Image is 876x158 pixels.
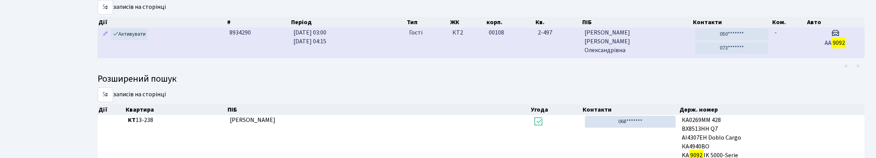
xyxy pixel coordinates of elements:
span: 13-238 [128,116,224,125]
th: Квартира [125,104,227,115]
th: ПІБ [227,104,530,115]
b: КТ [128,116,136,124]
label: записів на сторінці [98,87,166,102]
a: Редагувати [101,28,110,40]
select: записів на сторінці [98,87,113,102]
th: Контакти [692,17,771,28]
span: КТ2 [452,28,482,37]
th: Контакти [582,104,679,115]
th: Дії [98,17,226,28]
h4: Розширений пошук [98,74,865,85]
th: Держ. номер [679,104,865,115]
th: Дії [98,104,125,115]
th: корп. [486,17,535,28]
span: 00108 [489,28,504,37]
th: ЖК [450,17,486,28]
th: # [226,17,291,28]
span: 2-497 [538,28,578,37]
span: - [774,28,777,37]
th: Кв. [535,17,581,28]
a: Активувати [111,28,147,40]
th: Період [290,17,406,28]
span: 8934290 [229,28,251,37]
th: Тип [406,17,449,28]
span: [DATE] 03:00 [DATE] 04:15 [293,28,326,46]
mark: 9092 [832,38,846,48]
span: [PERSON_NAME] [PERSON_NAME] Олександрівна [585,28,689,55]
span: Гості [409,28,422,37]
span: [PERSON_NAME] [230,116,275,124]
th: Ком. [771,17,806,28]
h5: AA [809,39,861,47]
th: Авто [806,17,865,28]
th: ПІБ [581,17,693,28]
th: Угода [530,104,582,115]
